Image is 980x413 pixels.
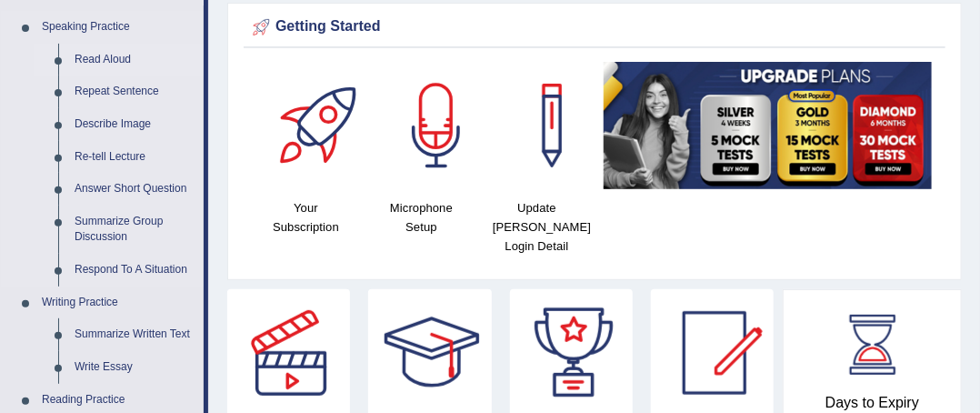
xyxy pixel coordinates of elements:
h4: Days to Expiry [804,395,941,411]
h4: Your Subscription [257,198,355,237]
a: Repeat Sentence [66,76,204,108]
a: Speaking Practice [34,11,204,44]
img: small5.jpg [604,62,932,189]
a: Answer Short Question [66,173,204,206]
a: Write Essay [66,351,204,384]
a: Read Aloud [66,44,204,76]
a: Summarize Written Text [66,318,204,351]
h4: Microphone Setup [373,198,470,237]
a: Writing Practice [34,287,204,319]
a: Respond To A Situation [66,254,204,287]
h4: Update [PERSON_NAME] Login Detail [488,198,585,256]
div: Getting Started [248,14,941,41]
a: Describe Image [66,108,204,141]
a: Summarize Group Discussion [66,206,204,254]
a: Re-tell Lecture [66,141,204,174]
